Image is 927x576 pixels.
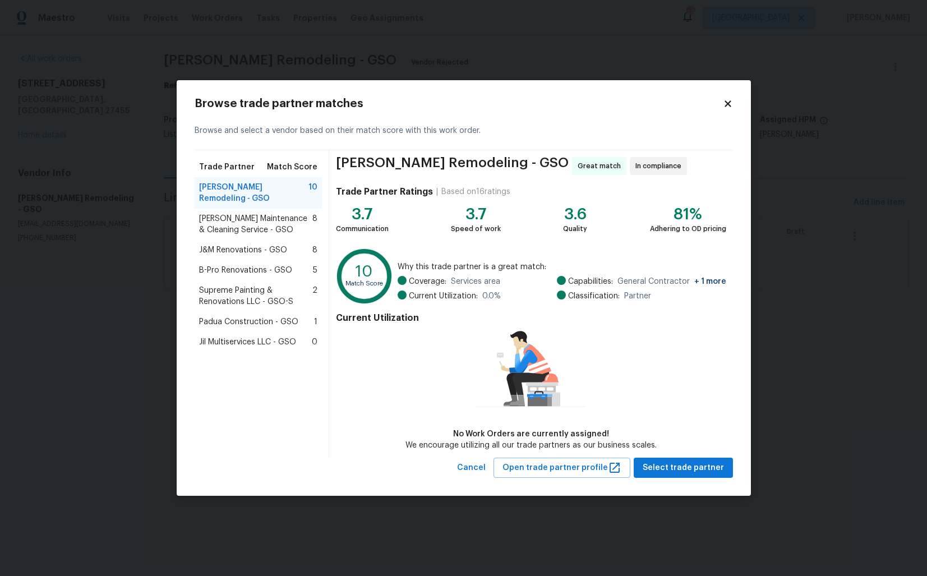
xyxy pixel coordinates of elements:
div: Adhering to OD pricing [650,223,726,234]
span: In compliance [635,160,686,172]
span: Supreme Painting & Renovations LLC - GSO-S [199,285,313,307]
div: No Work Orders are currently assigned! [405,428,657,440]
span: Capabilities: [568,276,613,287]
text: 10 [356,263,373,279]
h4: Current Utilization [336,312,726,324]
span: Classification: [568,291,620,302]
div: 81% [650,209,726,220]
span: 5 [313,265,317,276]
button: Open trade partner profile [494,458,630,478]
span: General Contractor [617,276,726,287]
span: Coverage: [409,276,446,287]
span: Match Score [267,162,317,173]
h2: Browse trade partner matches [195,98,723,109]
span: [PERSON_NAME] Remodeling - GSO [336,157,569,175]
span: Services area [451,276,500,287]
span: B-Pro Renovations - GSO [199,265,292,276]
span: + 1 more [694,278,726,285]
div: Communication [336,223,389,234]
span: Trade Partner [199,162,255,173]
div: Quality [563,223,587,234]
div: Browse and select a vendor based on their match score with this work order. [195,112,733,150]
span: Partner [624,291,651,302]
span: 0.0 % [482,291,501,302]
div: 3.7 [451,209,501,220]
span: 0 [312,337,317,348]
div: 3.6 [563,209,587,220]
span: J&M Renovations - GSO [199,245,287,256]
span: [PERSON_NAME] Maintenance & Cleaning Service - GSO [199,213,313,236]
span: 1 [314,316,317,328]
span: Jil Multiservices LLC - GSO [199,337,296,348]
div: Based on 16 ratings [441,186,510,197]
span: Great match [578,160,625,172]
div: 3.7 [336,209,389,220]
span: Open trade partner profile [502,461,621,475]
span: Padua Construction - GSO [199,316,298,328]
h4: Trade Partner Ratings [336,186,433,197]
span: Select trade partner [643,461,724,475]
span: [PERSON_NAME] Remodeling - GSO [199,182,309,204]
span: 2 [312,285,317,307]
button: Select trade partner [634,458,733,478]
span: 8 [312,213,317,236]
div: We encourage utilizing all our trade partners as our business scales. [405,440,657,451]
div: Speed of work [451,223,501,234]
span: Why this trade partner is a great match: [398,261,726,273]
span: Cancel [457,461,486,475]
span: 8 [312,245,317,256]
button: Cancel [453,458,490,478]
div: | [433,186,441,197]
text: Match Score [346,280,384,287]
span: Current Utilization: [409,291,478,302]
span: 10 [308,182,317,204]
